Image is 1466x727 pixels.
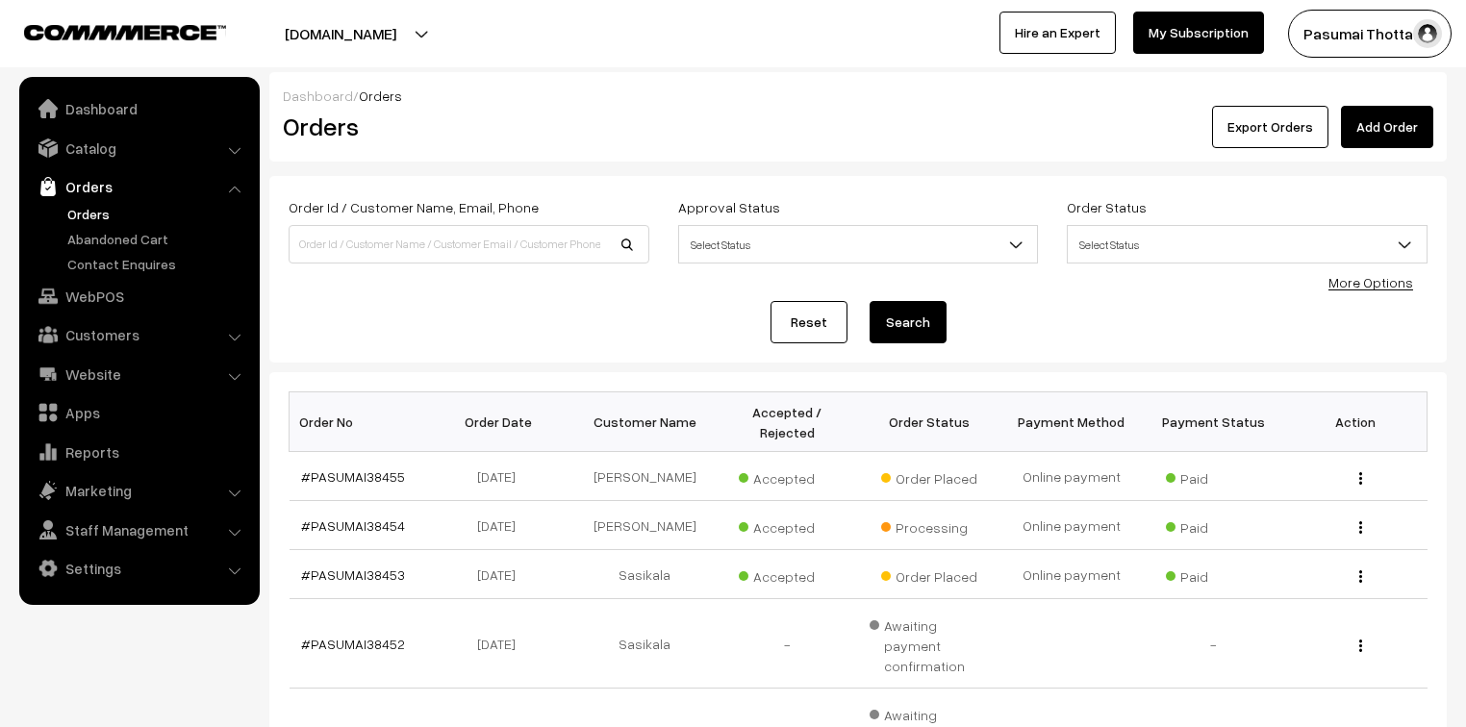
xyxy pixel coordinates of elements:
th: Order Date [431,392,573,452]
label: Approval Status [678,197,780,217]
th: Order No [290,392,432,452]
a: COMMMERCE [24,19,192,42]
h2: Orders [283,112,647,141]
th: Payment Method [1000,392,1143,452]
span: Accepted [739,464,835,489]
button: [DOMAIN_NAME] [217,10,464,58]
span: Select Status [679,228,1038,262]
label: Order Id / Customer Name, Email, Phone [289,197,539,217]
span: Paid [1166,464,1262,489]
td: [DATE] [431,599,573,689]
input: Order Id / Customer Name / Customer Email / Customer Phone [289,225,649,263]
td: [DATE] [431,550,573,599]
img: Menu [1359,570,1362,583]
td: [PERSON_NAME] [573,501,716,550]
span: Select Status [1068,228,1427,262]
button: Pasumai Thotta… [1288,10,1452,58]
a: More Options [1328,274,1413,290]
span: Orders [359,88,402,104]
th: Order Status [858,392,1000,452]
img: Menu [1359,472,1362,485]
a: Contact Enquires [63,254,253,274]
span: Select Status [1067,225,1428,263]
span: Processing [881,513,977,538]
a: Settings [24,551,253,586]
span: Accepted [739,513,835,538]
a: Hire an Expert [999,12,1116,54]
th: Customer Name [573,392,716,452]
a: #PASUMAI38455 [301,468,405,485]
a: Catalog [24,131,253,165]
td: Sasikala [573,550,716,599]
span: Awaiting payment confirmation [870,611,989,676]
img: Menu [1359,521,1362,534]
span: Order Placed [881,562,977,587]
td: - [716,599,858,689]
span: Select Status [678,225,1039,263]
a: Staff Management [24,513,253,547]
th: Payment Status [1143,392,1285,452]
td: [DATE] [431,452,573,501]
a: Apps [24,395,253,430]
a: Reset [771,301,847,343]
button: Export Orders [1212,106,1328,148]
img: COMMMERCE [24,25,226,39]
td: [DATE] [431,501,573,550]
th: Accepted / Rejected [716,392,858,452]
span: Order Placed [881,464,977,489]
td: Sasikala [573,599,716,689]
a: Orders [63,204,253,224]
td: Online payment [1000,501,1143,550]
a: Orders [24,169,253,204]
a: Customers [24,317,253,352]
a: Dashboard [283,88,353,104]
a: Dashboard [24,91,253,126]
a: WebPOS [24,279,253,313]
td: [PERSON_NAME] [573,452,716,501]
a: Reports [24,435,253,469]
label: Order Status [1067,197,1147,217]
td: - [1143,599,1285,689]
th: Action [1285,392,1428,452]
a: #PASUMAI38452 [301,636,405,652]
a: My Subscription [1133,12,1264,54]
a: Abandoned Cart [63,229,253,249]
span: Paid [1166,513,1262,538]
img: Menu [1359,639,1362,652]
a: Website [24,357,253,391]
button: Search [870,301,947,343]
div: / [283,86,1433,106]
a: Marketing [24,473,253,508]
img: user [1413,19,1442,48]
td: Online payment [1000,452,1143,501]
a: Add Order [1341,106,1433,148]
span: Paid [1166,562,1262,587]
td: Online payment [1000,550,1143,599]
a: #PASUMAI38454 [301,517,405,534]
a: #PASUMAI38453 [301,566,405,583]
span: Accepted [739,562,835,587]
